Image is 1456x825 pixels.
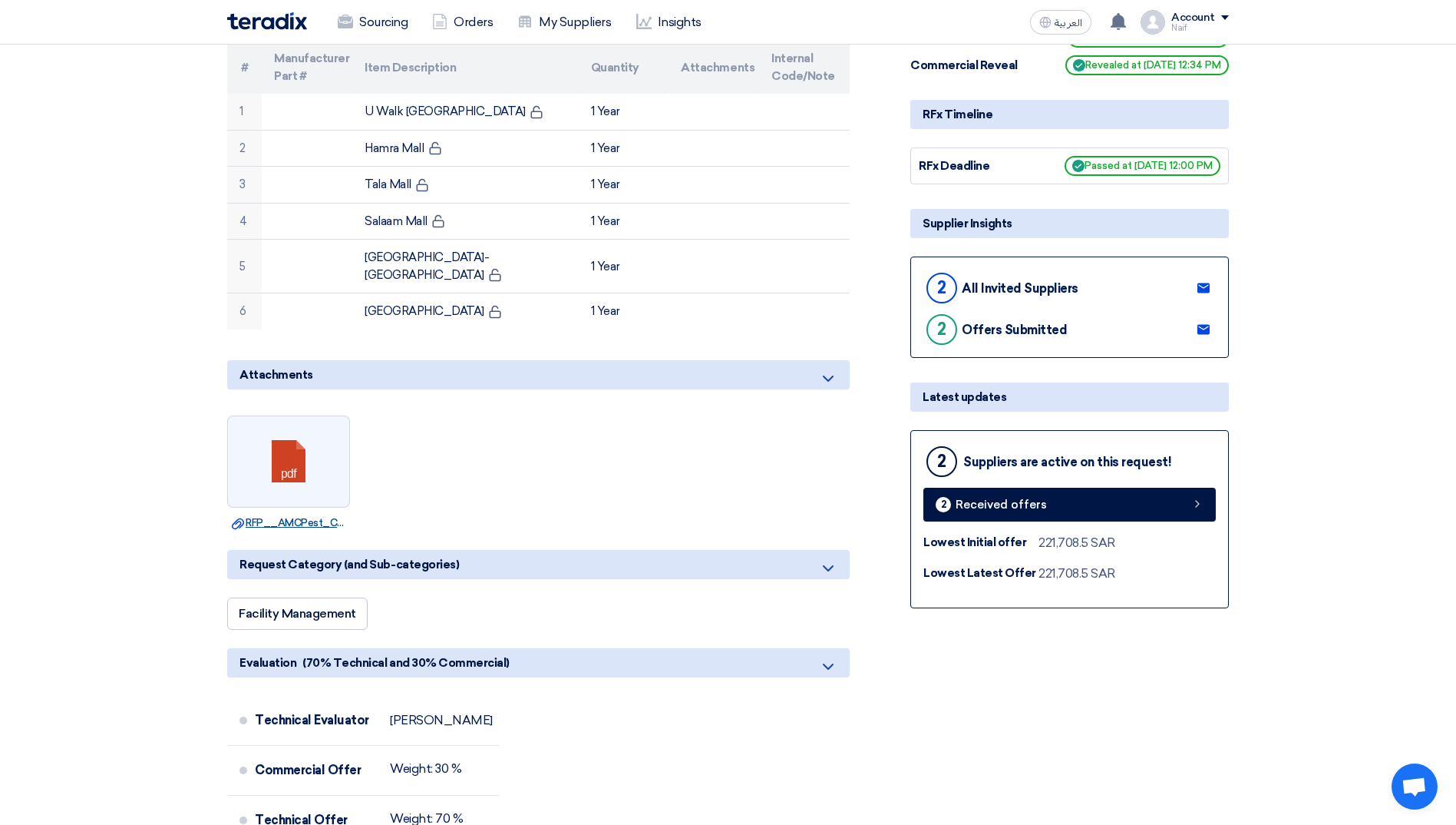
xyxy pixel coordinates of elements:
span: Revealed at [DATE] 12:34 PM [1065,55,1229,75]
div: Supplier Insights [910,209,1229,238]
td: 1 Year [579,167,669,204]
td: 3 [227,167,262,204]
td: [GEOGRAPHIC_DATA]- [GEOGRAPHIC_DATA] [352,240,578,293]
td: 1 [227,94,262,130]
td: U Walk [GEOGRAPHIC_DATA] [352,94,578,130]
th: Item Description [352,41,578,94]
img: Teradix logo [227,12,307,30]
div: Open chat [1392,764,1438,810]
th: # [227,41,262,94]
img: profile_test.png [1141,10,1165,35]
div: RFx Timeline [910,100,1229,129]
div: [PERSON_NAME] [390,713,493,728]
a: My Suppliers [505,5,623,39]
td: 1 Year [579,94,669,130]
div: Naif [1171,24,1229,32]
td: 4 [227,203,262,240]
span: Passed at [DATE] 12:00 PM [1065,156,1220,176]
span: Evaluation [239,654,296,671]
span: العربية [1055,18,1082,28]
div: Account [1171,12,1215,25]
td: Tala Mall [352,167,578,204]
div: 221,708.5 SAR [1038,565,1115,583]
div: Weight: 30 % [390,761,461,777]
span: Request Category (and Sub-categories) [239,556,459,573]
button: العربية [1030,10,1091,35]
div: 2 [926,314,957,345]
div: Commercial Offer [255,752,378,789]
a: RFP__AMCPest_Control.pdf [232,515,345,531]
td: 1 Year [579,240,669,293]
a: 2 Received offers [923,488,1216,522]
a: Orders [420,5,505,39]
td: 1 Year [579,293,669,330]
td: Hamra Mall [352,130,578,167]
span: Received offers [956,499,1047,511]
td: 1 Year [579,203,669,240]
td: [GEOGRAPHIC_DATA] [352,293,578,330]
div: RFx Deadline [919,157,1034,175]
div: Technical Evaluator [255,702,378,739]
div: 221,708.5 SAR [1038,534,1115,552]
span: Attachments [239,366,313,383]
div: All Invited Suppliers [962,281,1078,296]
div: Lowest Latest Offer [923,565,1038,582]
th: Attachments [669,41,759,94]
td: 2 [227,130,262,167]
div: Suppliers are active on this request! [963,455,1171,469]
div: Offers Submitted [962,323,1067,337]
a: Sourcing [325,5,420,39]
a: Insights [624,5,714,39]
th: Quantity [579,41,669,94]
th: Manufacturer Part # [262,41,352,94]
div: 2 [926,446,957,477]
div: 2 [936,497,951,512]
td: 1 Year [579,130,669,167]
td: 6 [227,293,262,330]
td: Salaam Mall [352,203,578,240]
th: Internal Code/Note [759,41,850,94]
span: (70% Technical and 30% Commercial) [302,654,510,671]
div: Lowest Initial offer [923,534,1038,552]
td: 5 [227,240,262,293]
span: Facility Management [239,606,356,621]
div: Latest updates [910,383,1229,412]
div: Commercial Reveal [910,57,1025,75]
div: 2 [926,273,957,303]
